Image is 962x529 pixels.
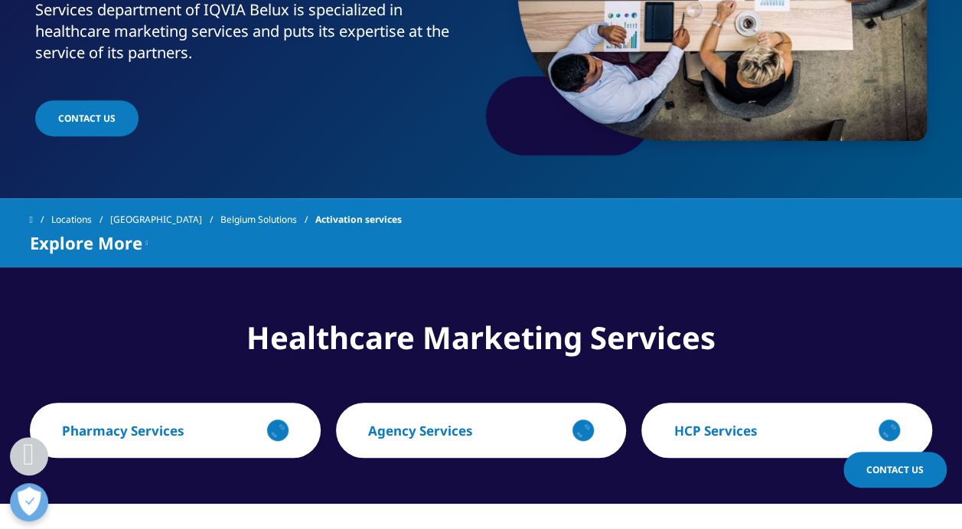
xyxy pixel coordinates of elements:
[110,206,220,233] a: [GEOGRAPHIC_DATA]
[641,403,932,458] button: HCP Services
[30,233,142,252] span: Explore More
[62,422,184,439] p: Pharmacy Services
[315,206,402,233] span: Activation services
[30,316,933,380] h3: Healthcare Marketing Services
[220,206,315,233] a: Belgium Solutions
[51,206,110,233] a: Locations
[10,483,48,521] button: Präferenzen öffnen
[35,100,139,136] a: Contact us
[30,403,321,458] button: Pharmacy Services
[673,422,757,439] p: HCP Services
[866,463,924,476] span: Contact Us
[336,403,627,458] button: Agency Services
[368,422,473,439] p: Agency Services
[58,112,116,125] span: Contact us
[843,452,947,488] a: Contact Us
